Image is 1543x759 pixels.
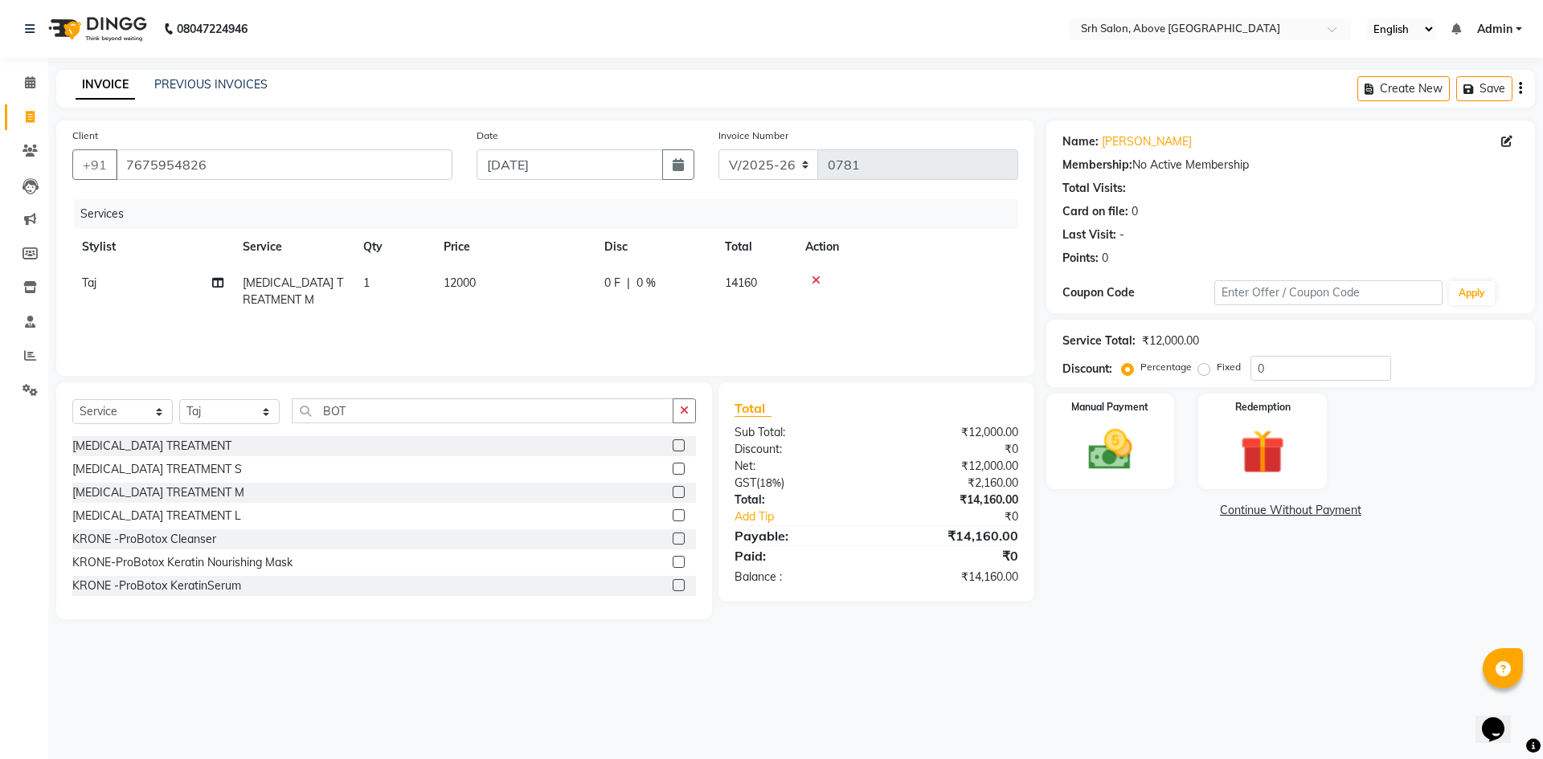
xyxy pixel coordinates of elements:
[722,441,876,458] div: Discount:
[41,6,151,51] img: logo
[1142,333,1199,349] div: ₹12,000.00
[1062,157,1132,173] div: Membership:
[72,229,233,265] th: Stylist
[1217,360,1241,374] label: Fixed
[1062,333,1136,349] div: Service Total:
[1062,284,1214,301] div: Coupon Code
[1102,250,1108,267] div: 0
[233,229,354,265] th: Service
[72,531,216,548] div: KRONE -ProBotox Cleanser
[74,199,1030,229] div: Services
[76,71,135,100] a: INVOICE
[722,458,876,475] div: Net:
[1062,133,1099,150] div: Name:
[902,508,1029,525] div: ₹0
[1132,203,1138,220] div: 0
[1214,280,1443,305] input: Enter Offer / Coupon Code
[722,569,876,586] div: Balance :
[595,229,715,265] th: Disc
[1062,157,1519,173] div: No Active Membership
[1477,21,1512,38] span: Admin
[243,275,343,307] span: [MEDICAL_DATA] TREATMENT M
[72,129,98,143] label: Client
[725,275,757,290] span: 14160
[1062,180,1126,197] div: Total Visits:
[722,475,876,492] div: ( )
[72,577,241,594] div: KRONE -ProBotox KeratinSerum
[722,424,876,441] div: Sub Total:
[1062,226,1116,243] div: Last Visit:
[1050,502,1532,519] a: Continue Without Payment
[177,6,248,51] b: 08047224946
[876,441,1029,458] div: ₹0
[876,492,1029,508] div: ₹14,160.00
[722,526,876,545] div: Payable:
[444,275,476,290] span: 12000
[1226,424,1299,479] img: _gift.svg
[1456,76,1512,101] button: Save
[722,508,902,525] a: Add Tip
[735,475,756,490] span: GST
[759,476,781,489] span: 18%
[722,492,876,508] div: Total:
[718,129,788,143] label: Invoice Number
[1074,424,1147,475] img: _cash.svg
[876,569,1029,586] div: ₹14,160.00
[72,438,231,455] div: [MEDICAL_DATA] TREATMENT
[1475,695,1527,743] iframe: chat widget
[1062,361,1112,377] div: Discount:
[1235,400,1291,414] label: Redemption
[627,275,630,292] span: |
[735,400,771,417] span: Total
[72,484,244,501] div: [MEDICAL_DATA] TREATMENT M
[1071,400,1148,414] label: Manual Payment
[1102,133,1192,150] a: [PERSON_NAME]
[1062,203,1128,220] div: Card on file:
[876,546,1029,565] div: ₹0
[1449,281,1495,305] button: Apply
[72,149,117,180] button: +91
[604,275,620,292] span: 0 F
[154,77,268,92] a: PREVIOUS INVOICES
[1119,226,1124,243] div: -
[876,458,1029,475] div: ₹12,000.00
[1062,250,1099,267] div: Points:
[116,149,452,180] input: Search by Name/Mobile/Email/Code
[354,229,434,265] th: Qty
[292,398,673,423] input: Search or Scan
[1357,76,1450,101] button: Create New
[876,424,1029,441] div: ₹12,000.00
[876,475,1029,492] div: ₹2,160.00
[876,526,1029,545] div: ₹14,160.00
[477,129,498,143] label: Date
[363,275,370,290] span: 1
[82,275,96,290] span: Taj
[72,508,241,524] div: [MEDICAL_DATA] TREATMENT L
[722,546,876,565] div: Paid:
[434,229,595,265] th: Price
[715,229,796,265] th: Total
[796,229,1018,265] th: Action
[72,554,293,571] div: KRONE-ProBotox Keratin Nourishing Mask
[1140,360,1192,374] label: Percentage
[72,461,242,478] div: [MEDICAL_DATA] TREATMENT S
[636,275,656,292] span: 0 %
